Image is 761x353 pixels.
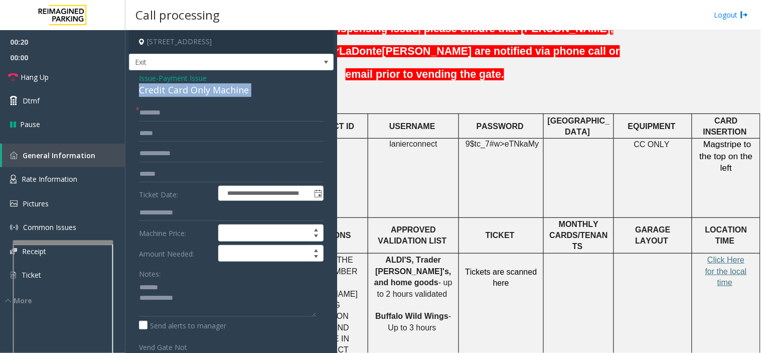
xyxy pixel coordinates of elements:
span: MONTHLY CARDS/TENANTS [549,220,607,252]
span: Magstripe to the top on the left [700,139,753,173]
div: Credit Card Only Machine [139,83,324,97]
img: 'icon' [10,200,18,207]
span: ALDI'S, Trader [PERSON_NAME]'s, and home goods [374,256,451,287]
span: Toggle popup [312,186,323,200]
span: Issue [139,73,156,83]
span: Buffalo Wild Wings [375,312,448,320]
span: - up to 2 hours validated [377,278,452,298]
a: Click Here for the local time [705,256,747,287]
img: 'icon' [10,248,17,255]
label: Send alerts to manager [139,320,226,331]
img: 'icon' [10,175,17,184]
img: 'icon' [10,271,17,280]
img: 'icon' [10,152,18,159]
span: PASSWORD [477,122,524,131]
span: GARAGE LAYOUT [635,226,670,246]
span: [PERSON_NAME] are notified via phone call or email prior to vending the gate. [346,45,620,80]
span: 9$tc_7#w> [466,140,505,148]
img: 'icon' [10,223,18,231]
span: - Up to 3 hours [388,312,451,331]
span: Decrease value [309,254,323,262]
img: logout [740,10,748,20]
span: Common Issues [23,222,76,232]
span: Hang Up [21,72,49,82]
span: CC ONLY [634,140,670,149]
span: Dtmf [23,95,40,106]
span: Increase value [309,246,323,254]
span: Tickets are scanned here [465,268,537,287]
label: Notes: [139,265,161,279]
label: Machine Price: [136,224,216,242]
span: CARD INSERTION [703,116,747,136]
span: lanierconnect [389,140,437,149]
a: Logout [714,10,748,20]
span: Payment Issue [159,73,207,83]
a: General Information [2,144,125,167]
h3: Call processing [130,3,225,27]
span: USERNAME [389,122,435,131]
span: TICKET [486,231,515,240]
span: [GEOGRAPHIC_DATA] [548,116,610,136]
span: Increase value [309,225,323,233]
span: EQUIPMENT [628,122,676,131]
span: Pause [20,119,40,130]
span: Rate Information [22,174,77,184]
span: Exit [129,54,292,70]
span: Decrease value [309,233,323,241]
span: Pictures [23,199,49,208]
span: eTNkaMy [505,140,539,149]
label: Amount Needed: [136,245,216,262]
span: General Information [23,151,95,160]
label: Ticket Date: [136,186,216,201]
span: - [156,73,207,83]
div: More [5,295,125,306]
h4: [STREET_ADDRESS] [129,30,334,54]
span: Click Here for the local time [705,256,747,287]
span: LaDonte [339,45,382,58]
span: LOCATION TIME [705,226,747,246]
span: APPROVED VALIDATION LIST [378,226,446,246]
